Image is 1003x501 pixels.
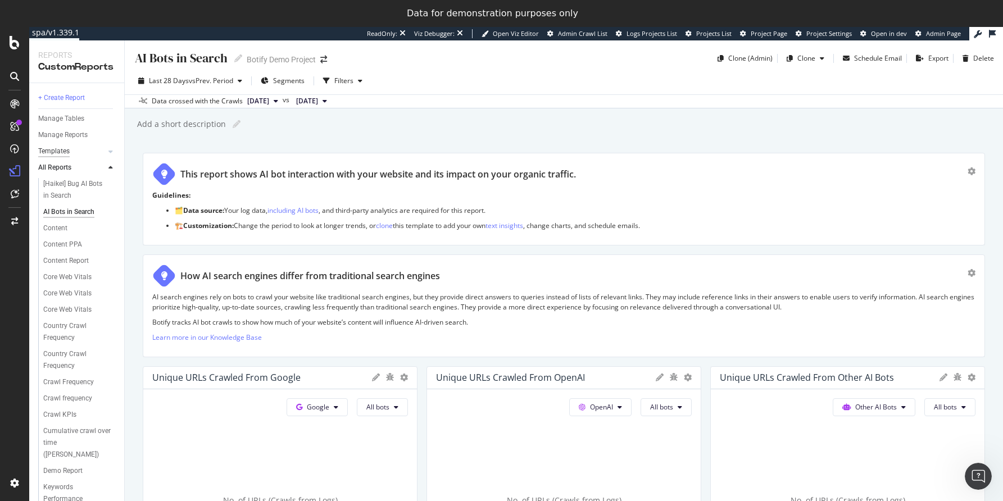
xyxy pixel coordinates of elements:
a: Country Crawl Frequency [43,320,116,344]
div: arrow-right-arrow-left [320,56,327,63]
a: Core Web Vitals [43,288,116,299]
div: CustomReports [38,61,115,74]
a: AI Bots in Search [43,206,116,218]
p: 🏗️ Change the period to look at longer trends, or this template to add your own , change charts, ... [175,221,975,230]
span: All bots [934,402,957,412]
span: OpenAI [590,402,613,412]
a: Manage Reports [38,129,116,141]
span: vs [283,95,292,105]
p: AI search engines rely on bots to crawl your website like traditional search engines, but they pr... [152,292,975,311]
a: Project Settings [796,29,852,38]
span: Projects List [696,29,732,38]
a: spa/v1.339.1 [29,27,79,40]
button: Clone [782,49,829,67]
a: Content PPA [43,239,116,250]
div: Content [43,222,67,234]
button: Clone (Admin) [713,49,773,67]
a: Project Page [740,29,787,38]
a: Logs Projects List [616,29,677,38]
div: Unique URLs Crawled from OpenAI [436,372,585,383]
a: Projects List [686,29,732,38]
button: Filters [319,72,367,90]
span: Project Settings [806,29,852,38]
div: AI Bots in Search [134,49,228,67]
div: Clone [797,53,815,63]
div: Schedule Email [854,53,902,63]
div: Content Report [43,255,89,267]
div: + Create Report [38,92,85,104]
i: Edit report name [233,120,240,128]
div: Crawl Frequency [43,376,94,388]
a: Learn more in our Knowledge Base [152,333,262,342]
div: Country Crawl Frequency [43,320,107,344]
div: Demo Report [43,465,83,477]
span: Open Viz Editor [493,29,539,38]
div: Country Crawl Frequency [43,348,107,372]
button: Other AI Bots [833,398,915,416]
div: gear [968,269,975,277]
div: This report shows AI bot interaction with your website and its impact on your organic traffic. [180,168,576,181]
button: Google [287,398,348,416]
span: All bots [366,402,389,412]
div: Export [928,53,948,63]
strong: Guidelines: [152,190,190,200]
span: Google [307,402,329,412]
span: 2025 Sep. 13th [296,96,318,106]
a: Crawl frequency [43,393,116,404]
a: Content Report [43,255,116,267]
span: All bots [650,402,673,412]
div: AI Bots in Search [43,206,94,218]
div: Reports [38,49,115,61]
a: including AI bots [267,206,319,215]
a: Open in dev [860,29,907,38]
span: Segments [273,76,305,85]
button: All bots [641,398,692,416]
div: Manage Reports [38,129,88,141]
div: Crawl frequency [43,393,92,404]
span: Other AI Bots [855,402,897,412]
a: Manage Tables [38,113,116,125]
div: [Haikel] Bug AI Bots in Search [43,178,108,202]
div: Data for demonstration purposes only [407,8,578,19]
span: Admin Page [926,29,961,38]
p: Botify tracks AI bot crawls to show how much of your website’s content will influence AI-driven s... [152,317,975,327]
span: Last 28 Days [149,76,189,85]
div: Manage Tables [38,113,84,125]
button: Export [911,49,948,67]
button: [DATE] [292,94,332,108]
div: Unique URLs Crawled from Other AI Bots [720,372,894,383]
button: Delete [958,49,994,67]
div: Core Web Vitals [43,304,92,316]
a: All Reports [38,162,105,174]
div: Cumulative crawl over time (adele) [43,425,111,461]
a: Open Viz Editor [482,29,539,38]
a: [Haikel] Bug AI Bots in Search [43,178,116,202]
div: All Reports [38,162,71,174]
div: bug [385,373,394,381]
button: All bots [924,398,975,416]
a: Templates [38,145,105,157]
div: How AI search engines differ from traditional search engines [180,270,440,283]
strong: Customization: [183,221,234,230]
div: Crawl KPIs [43,409,76,421]
span: Logs Projects List [627,29,677,38]
div: Botify Demo Project [247,54,316,65]
div: Add a short description [136,119,226,130]
span: 2025 Oct. 11th [247,96,269,106]
div: spa/v1.339.1 [29,27,79,38]
iframe: Intercom live chat [965,463,992,490]
button: Segments [256,72,309,90]
div: bug [953,373,962,381]
div: How AI search engines differ from traditional search enginesAI search engines rely on bots to cra... [143,254,985,357]
span: Open in dev [871,29,907,38]
button: [DATE] [243,94,283,108]
div: This report shows AI bot interaction with your website and its impact on your organic traffic.Gui... [143,153,985,245]
div: Core Web Vitals [43,271,92,283]
a: clone [376,221,393,230]
button: OpenAI [569,398,632,416]
a: Country Crawl Frequency [43,348,116,372]
a: Demo Report [43,465,116,477]
span: vs Prev. Period [189,76,233,85]
div: Filters [334,76,353,85]
div: Viz Debugger: [414,29,455,38]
